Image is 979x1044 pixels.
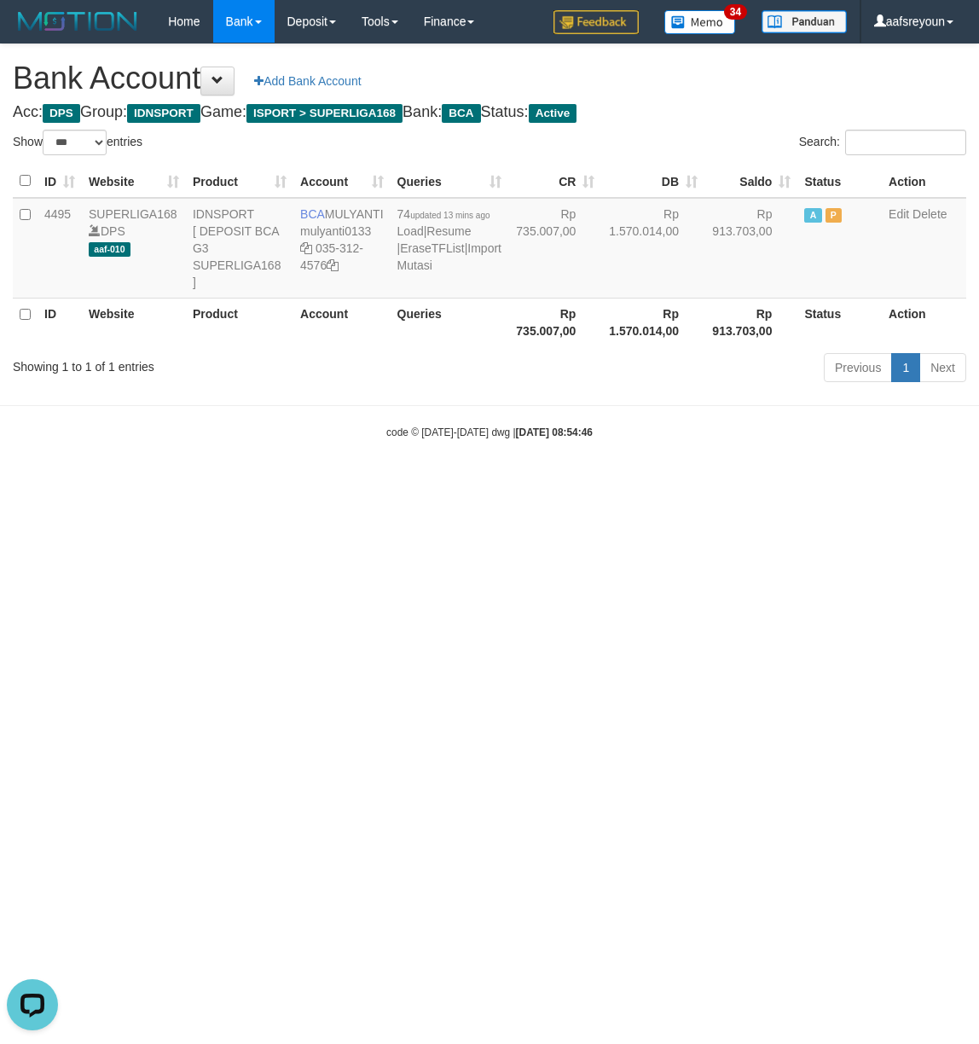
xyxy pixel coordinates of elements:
td: Rp 735.007,00 [508,198,601,299]
th: Rp 913.703,00 [704,298,797,346]
span: 34 [724,4,747,20]
img: Feedback.jpg [553,10,639,34]
td: Rp 1.570.014,00 [601,198,704,299]
label: Show entries [13,130,142,155]
a: EraseTFList [400,241,464,255]
a: Edit [889,207,909,221]
a: Import Mutasi [397,241,501,272]
img: Button%20Memo.svg [664,10,736,34]
th: Saldo: activate to sort column ascending [704,165,797,198]
th: Product [186,298,293,346]
span: ISPORT > SUPERLIGA168 [246,104,403,123]
th: CR: activate to sort column ascending [508,165,601,198]
td: Rp 913.703,00 [704,198,797,299]
td: 4495 [38,198,82,299]
input: Search: [845,130,966,155]
a: SUPERLIGA168 [89,207,177,221]
th: Account: activate to sort column ascending [293,165,391,198]
span: IDNSPORT [127,104,200,123]
a: Load [397,224,424,238]
span: Active [804,208,821,223]
h4: Acc: Group: Game: Bank: Status: [13,104,966,121]
a: Next [919,353,966,382]
span: BCA [442,104,480,123]
a: Copy mulyanti0133 to clipboard [300,241,312,255]
th: Status [797,298,882,346]
th: ID: activate to sort column ascending [38,165,82,198]
a: Add Bank Account [243,67,372,96]
th: Rp 735.007,00 [508,298,601,346]
th: Product: activate to sort column ascending [186,165,293,198]
th: Status [797,165,882,198]
img: MOTION_logo.png [13,9,142,34]
td: IDNSPORT [ DEPOSIT BCA G3 SUPERLIGA168 ] [186,198,293,299]
th: ID [38,298,82,346]
div: Showing 1 to 1 of 1 entries [13,351,395,375]
span: 74 [397,207,490,221]
a: Delete [912,207,947,221]
img: panduan.png [762,10,847,33]
span: updated 13 mins ago [410,211,489,220]
span: Active [529,104,577,123]
span: | | | [397,207,501,272]
h1: Bank Account [13,61,966,96]
button: Open LiveChat chat widget [7,7,58,58]
a: mulyanti0133 [300,224,371,238]
strong: [DATE] 08:54:46 [516,426,593,438]
th: Queries: activate to sort column ascending [391,165,508,198]
small: code © [DATE]-[DATE] dwg | [386,426,593,438]
a: Previous [824,353,892,382]
span: aaf-010 [89,242,130,257]
select: Showentries [43,130,107,155]
label: Search: [799,130,966,155]
td: MULYANTI 035-312-4576 [293,198,391,299]
th: Queries [391,298,508,346]
a: Resume [426,224,471,238]
a: Copy 0353124576 to clipboard [327,258,339,272]
th: Website [82,298,186,346]
th: Action [882,165,966,198]
span: DPS [43,104,80,123]
th: DB: activate to sort column ascending [601,165,704,198]
td: DPS [82,198,186,299]
span: Paused [825,208,843,223]
a: 1 [891,353,920,382]
th: Rp 1.570.014,00 [601,298,704,346]
th: Action [882,298,966,346]
th: Account [293,298,391,346]
span: BCA [300,207,325,221]
th: Website: activate to sort column ascending [82,165,186,198]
